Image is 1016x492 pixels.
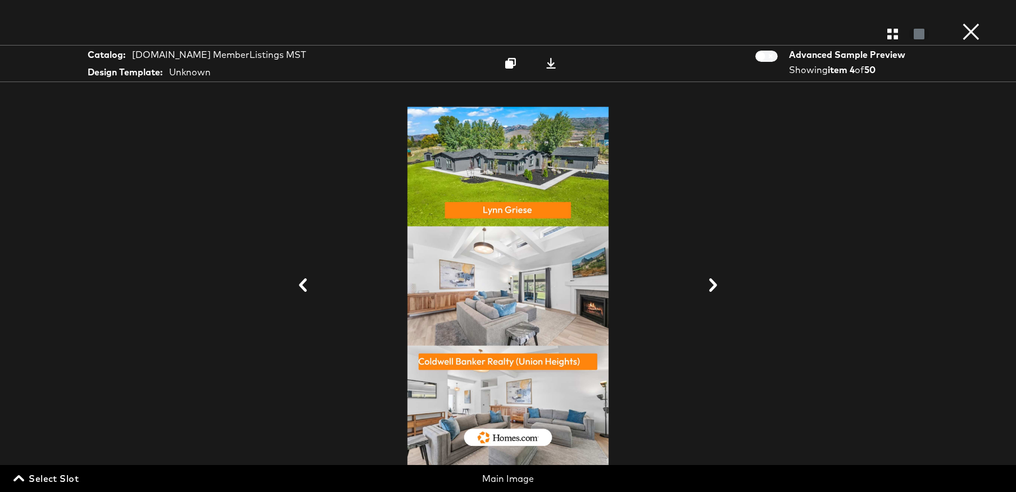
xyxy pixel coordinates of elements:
[828,64,855,75] strong: item 4
[169,66,211,79] div: Unknown
[345,472,670,485] div: Main Image
[88,48,125,61] strong: Catalog:
[864,64,876,75] strong: 50
[11,471,83,486] button: Select Slot
[789,48,909,61] div: Advanced Sample Preview
[789,64,909,76] div: Showing of
[16,471,79,486] span: Select Slot
[88,66,162,79] strong: Design Template:
[132,48,306,61] div: [DOMAIN_NAME] MemberListings MST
